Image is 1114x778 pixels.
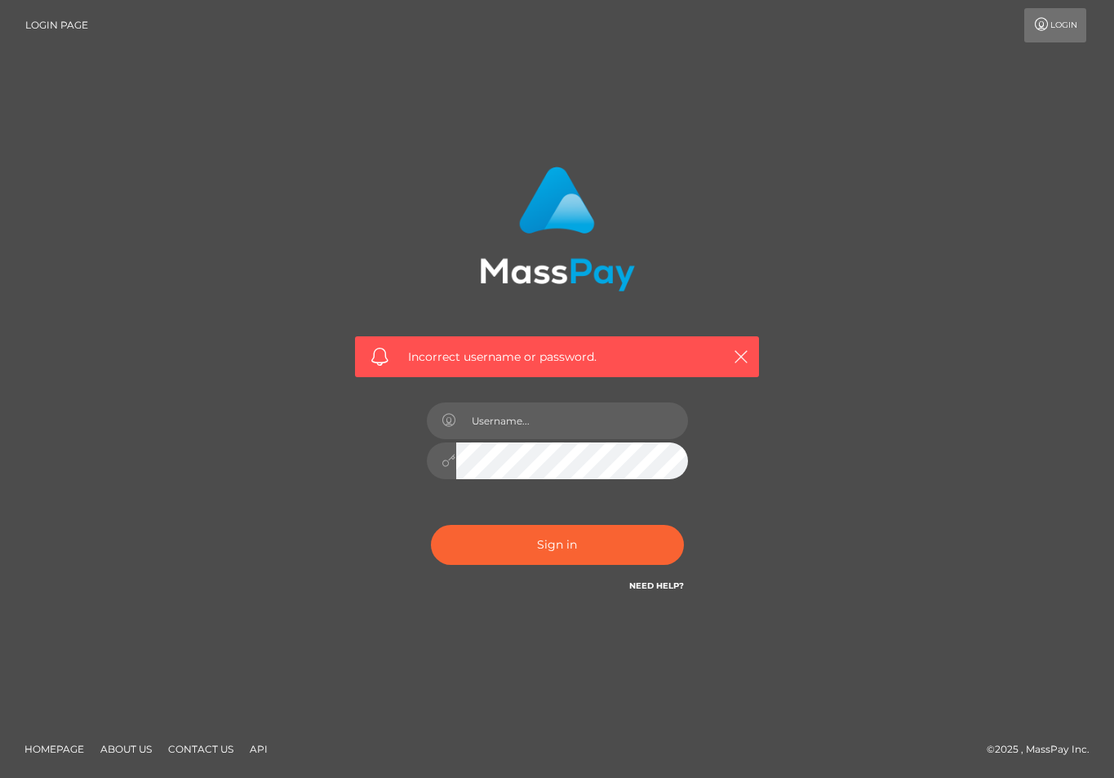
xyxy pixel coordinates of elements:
a: Login Page [25,8,88,42]
a: API [243,736,274,762]
a: About Us [94,736,158,762]
img: MassPay Login [480,167,635,291]
button: Sign in [431,525,684,565]
a: Need Help? [629,580,684,591]
span: Incorrect username or password. [408,349,706,366]
a: Homepage [18,736,91,762]
input: Username... [456,402,688,439]
a: Contact Us [162,736,240,762]
div: © 2025 , MassPay Inc. [987,740,1102,758]
a: Login [1024,8,1086,42]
